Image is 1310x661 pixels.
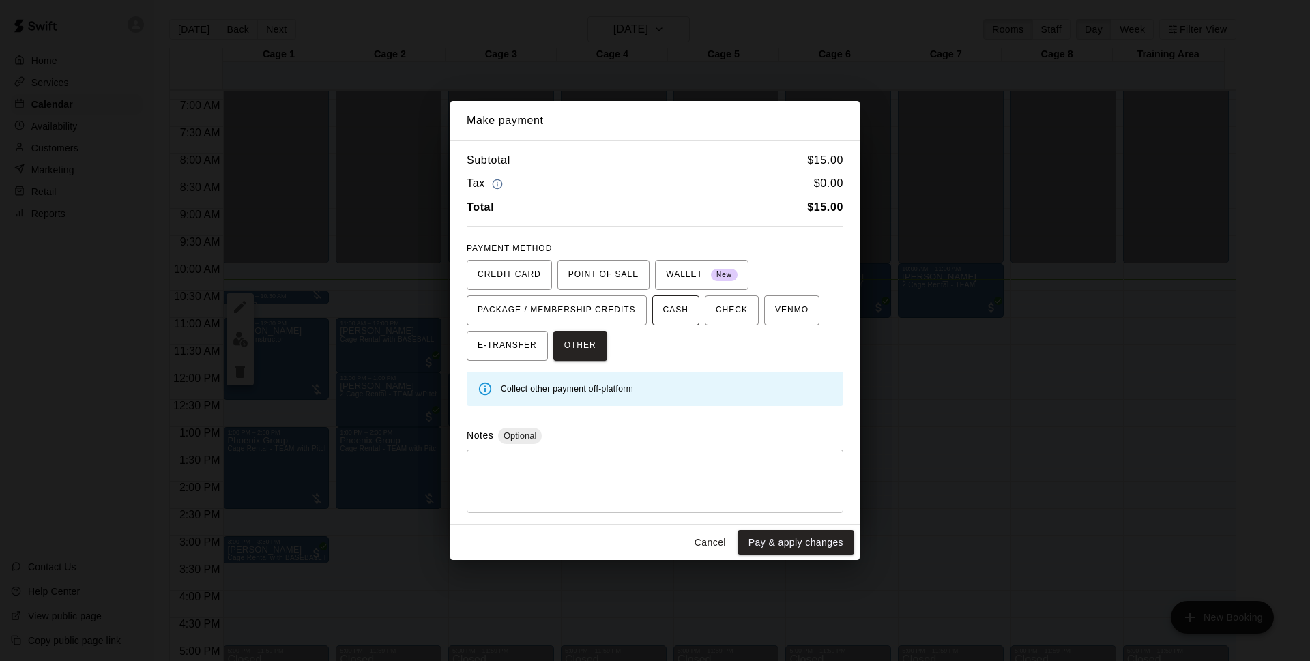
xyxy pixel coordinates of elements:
button: PACKAGE / MEMBERSHIP CREDITS [467,295,647,325]
span: POINT OF SALE [568,264,639,286]
button: CREDIT CARD [467,260,552,290]
span: CHECK [716,299,748,321]
button: CASH [652,295,699,325]
span: Optional [498,430,542,441]
h6: $ 15.00 [807,151,843,169]
span: PACKAGE / MEMBERSHIP CREDITS [478,299,636,321]
span: CASH [663,299,688,321]
h2: Make payment [450,101,860,141]
button: Cancel [688,530,732,555]
h6: Subtotal [467,151,510,169]
button: E-TRANSFER [467,331,548,361]
span: CREDIT CARD [478,264,541,286]
button: POINT OF SALE [557,260,650,290]
span: WALLET [666,264,738,286]
b: $ 15.00 [807,201,843,213]
span: New [711,266,738,284]
span: OTHER [564,335,596,357]
span: PAYMENT METHOD [467,244,552,253]
label: Notes [467,430,493,441]
button: OTHER [553,331,607,361]
button: VENMO [764,295,819,325]
span: Collect other payment off-platform [501,384,633,394]
button: CHECK [705,295,759,325]
span: VENMO [775,299,809,321]
button: WALLET New [655,260,748,290]
button: Pay & apply changes [738,530,854,555]
b: Total [467,201,494,213]
span: E-TRANSFER [478,335,537,357]
h6: Tax [467,175,506,193]
h6: $ 0.00 [814,175,843,193]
